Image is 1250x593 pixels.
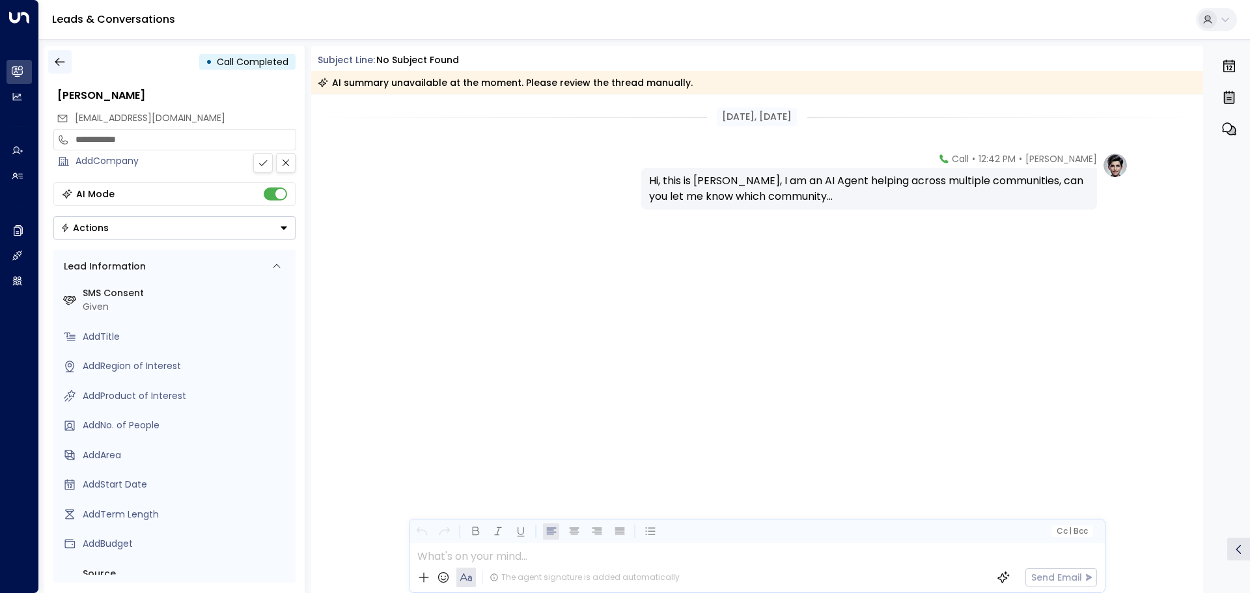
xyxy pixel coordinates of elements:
[1069,527,1072,536] span: |
[83,478,290,491] div: AddStart Date
[1056,527,1087,536] span: Cc Bcc
[83,359,290,373] div: AddRegion of Interest
[972,152,975,165] span: •
[217,55,288,68] span: Call Completed
[53,216,296,240] button: Actions
[57,88,296,103] div: [PERSON_NAME]
[952,152,969,165] span: Call
[318,53,375,66] span: Subject Line:
[83,448,290,462] div: AddArea
[1019,152,1022,165] span: •
[979,152,1016,165] span: 12:42 PM
[76,154,296,168] div: AddCompany
[1051,525,1092,538] button: Cc|Bcc
[206,50,212,74] div: •
[83,300,290,314] div: Given
[76,187,115,200] div: AI Mode
[83,567,290,581] label: Source
[413,523,430,540] button: Undo
[61,222,109,234] div: Actions
[1102,152,1128,178] img: profile-logo.png
[83,389,290,403] div: AddProduct of Interest
[53,216,296,240] div: Button group with a nested menu
[83,419,290,432] div: AddNo. of People
[59,260,146,273] div: Lead Information
[717,107,797,126] div: [DATE], [DATE]
[83,537,290,551] div: AddBudget
[83,330,290,344] div: AddTitle
[75,111,225,125] span: mspratt501@gmail.com
[490,572,680,583] div: The agent signature is added automatically
[436,523,452,540] button: Redo
[83,508,290,521] div: AddTerm Length
[83,286,290,300] label: SMS Consent
[52,12,175,27] a: Leads & Conversations
[1025,152,1097,165] span: [PERSON_NAME]
[75,111,225,124] span: [EMAIL_ADDRESS][DOMAIN_NAME]
[376,53,459,67] div: No subject found
[649,173,1089,204] div: Hi, this is [PERSON_NAME], I am an AI Agent helping across multiple communities, can you let me k...
[318,76,693,89] div: AI summary unavailable at the moment. Please review the thread manually.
